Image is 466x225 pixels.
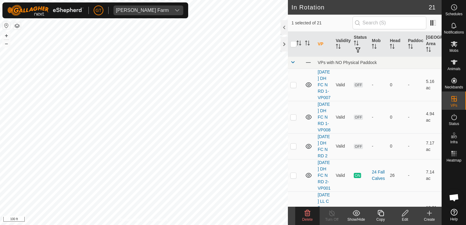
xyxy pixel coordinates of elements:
[406,159,424,191] td: -
[354,144,363,149] span: OFF
[150,217,168,223] a: Contact Us
[315,32,333,57] th: VP
[446,159,461,162] span: Heatmap
[354,41,359,46] p-sorticon: Activate to sort
[354,173,361,178] span: ON
[406,32,424,57] th: Paddock
[406,101,424,133] td: -
[3,32,10,39] button: +
[318,60,439,65] div: VPs with NO Physical Paddock
[372,114,385,120] div: -
[13,22,21,30] button: Map Layers
[424,133,442,159] td: 7.17 ac
[305,41,310,46] p-sorticon: Activate to sort
[318,160,331,191] a: [DATE] DH FC N RD 2-VP001
[372,45,377,50] p-sorticon: Activate to sort
[302,217,313,222] span: Delete
[368,217,393,222] div: Copy
[406,69,424,101] td: -
[424,101,442,133] td: 4.94 ac
[296,41,301,46] p-sorticon: Activate to sort
[333,32,351,57] th: Validity
[426,48,431,53] p-sorticon: Activate to sort
[450,104,457,107] span: VPs
[450,217,458,221] span: Help
[292,20,353,26] span: 1 selected of 21
[353,16,426,29] input: Search (S)
[318,102,331,132] a: [DATE] DH FC N RD 1-VP008
[372,169,385,182] div: 24 Fall Calves
[354,115,363,120] span: OFF
[171,5,183,15] div: dropdown trigger
[424,69,442,101] td: 5.16 ac
[408,45,413,50] p-sorticon: Activate to sort
[333,101,351,133] td: Valid
[120,217,143,223] a: Privacy Policy
[387,133,405,159] td: 0
[387,69,405,101] td: 0
[344,217,368,222] div: Show/Hide
[417,217,442,222] div: Create
[369,32,387,57] th: Mob
[3,22,10,29] button: Reset Map
[3,40,10,47] button: –
[450,49,458,52] span: Mobs
[387,159,405,191] td: 26
[320,217,344,222] div: Turn Off
[393,217,417,222] div: Edit
[113,5,171,15] span: Thoren Farm
[447,67,461,71] span: Animals
[424,32,442,57] th: [GEOGRAPHIC_DATA] Area
[450,140,457,144] span: Infra
[95,7,101,14] span: GT
[442,206,466,223] a: Help
[336,45,341,50] p-sorticon: Activate to sort
[387,101,405,133] td: 0
[318,70,331,100] a: [DATE] DH FC N RD 1-VP007
[445,85,463,89] span: Neckbands
[372,82,385,88] div: -
[445,188,463,207] div: Open chat
[390,45,395,50] p-sorticon: Activate to sort
[7,5,84,16] img: Gallagher Logo
[387,32,405,57] th: Head
[406,133,424,159] td: -
[333,69,351,101] td: Valid
[318,134,330,158] a: [DATE] DH FC N RD 2
[351,32,369,57] th: Status
[424,159,442,191] td: 7.14 ac
[429,3,436,12] span: 21
[333,133,351,159] td: Valid
[354,82,363,87] span: OFF
[333,159,351,191] td: Valid
[372,143,385,149] div: -
[116,8,169,13] div: [PERSON_NAME] Farm
[445,12,462,16] span: Schedules
[292,4,429,11] h2: In Rotation
[444,30,464,34] span: Notifications
[449,122,459,126] span: Status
